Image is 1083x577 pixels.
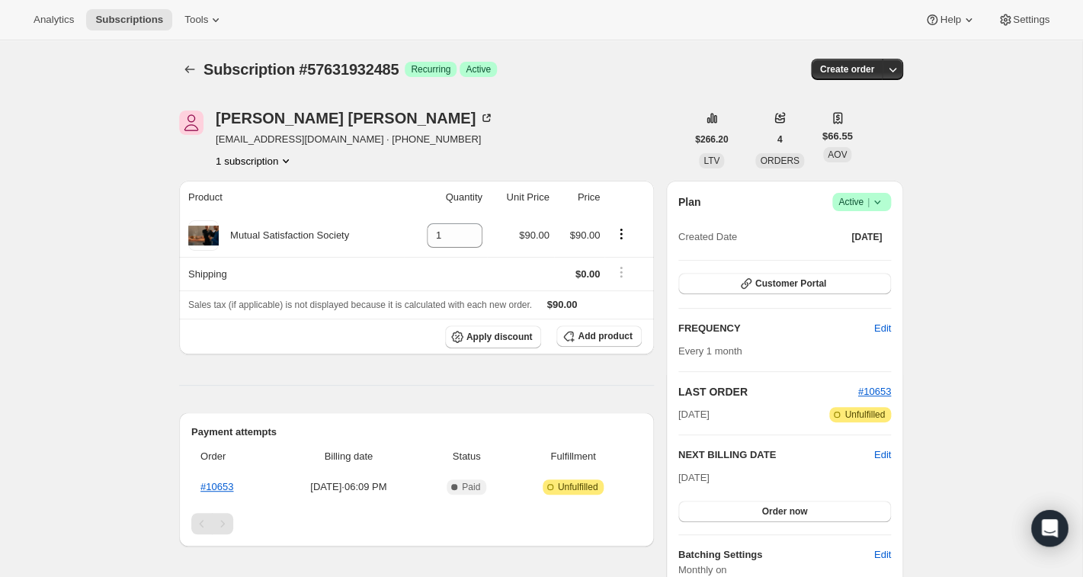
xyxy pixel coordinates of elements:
[940,14,960,26] span: Help
[768,129,792,150] button: 4
[179,59,200,80] button: Subscriptions
[466,331,533,343] span: Apply discount
[578,330,632,342] span: Add product
[95,14,163,26] span: Subscriptions
[777,133,783,146] span: 4
[988,9,1059,30] button: Settings
[191,440,274,473] th: Order
[874,547,891,563] span: Edit
[865,316,900,341] button: Edit
[820,63,874,75] span: Create order
[411,63,450,75] span: Recurring
[575,268,601,280] span: $0.00
[678,472,710,483] span: [DATE]
[179,111,203,135] span: John Overton
[874,321,891,336] span: Edit
[609,264,633,280] button: Shipping actions
[851,231,882,243] span: [DATE]
[462,481,480,493] span: Paid
[34,14,74,26] span: Analytics
[175,9,232,30] button: Tools
[547,299,578,310] span: $90.00
[1013,14,1049,26] span: Settings
[191,513,642,534] nav: Pagination
[219,228,349,243] div: Mutual Satisfaction Society
[678,447,874,463] h2: NEXT BILLING DATE
[570,229,601,241] span: $90.00
[404,181,487,214] th: Quantity
[278,449,419,464] span: Billing date
[554,181,605,214] th: Price
[216,153,293,168] button: Product actions
[191,425,642,440] h2: Payment attempts
[678,321,874,336] h2: FREQUENCY
[678,194,701,210] h2: Plan
[86,9,172,30] button: Subscriptions
[184,14,208,26] span: Tools
[686,129,737,150] button: $266.20
[179,257,404,290] th: Shipping
[678,547,874,563] h6: Batching Settings
[519,229,550,241] span: $90.00
[695,133,728,146] span: $266.20
[865,543,900,567] button: Edit
[678,273,891,294] button: Customer Portal
[278,479,419,495] span: [DATE] · 06:09 PM
[678,229,737,245] span: Created Date
[678,345,742,357] span: Every 1 month
[514,449,632,464] span: Fulfillment
[755,277,826,290] span: Customer Portal
[200,481,233,492] a: #10653
[558,481,598,493] span: Unfulfilled
[556,325,641,347] button: Add product
[609,226,633,242] button: Product actions
[428,449,505,464] span: Status
[844,409,885,421] span: Unfulfilled
[842,226,891,248] button: [DATE]
[188,300,532,310] span: Sales tax (if applicable) is not displayed because it is calculated with each new order.
[678,407,710,422] span: [DATE]
[867,196,870,208] span: |
[761,505,807,518] span: Order now
[487,181,554,214] th: Unit Price
[203,61,399,78] span: Subscription #57631932485
[874,447,891,463] button: Edit
[915,9,985,30] button: Help
[858,386,891,397] a: #10653
[838,194,885,210] span: Active
[811,59,883,80] button: Create order
[1031,510,1068,547] div: Open Intercom Messenger
[822,129,853,144] span: $66.55
[216,111,494,126] div: [PERSON_NAME] [PERSON_NAME]
[828,149,847,160] span: AOV
[703,155,719,166] span: LTV
[24,9,83,30] button: Analytics
[858,384,891,399] button: #10653
[466,63,491,75] span: Active
[678,384,858,399] h2: LAST ORDER
[179,181,404,214] th: Product
[678,501,891,522] button: Order now
[445,325,542,348] button: Apply discount
[760,155,799,166] span: ORDERS
[216,132,494,147] span: [EMAIL_ADDRESS][DOMAIN_NAME] · [PHONE_NUMBER]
